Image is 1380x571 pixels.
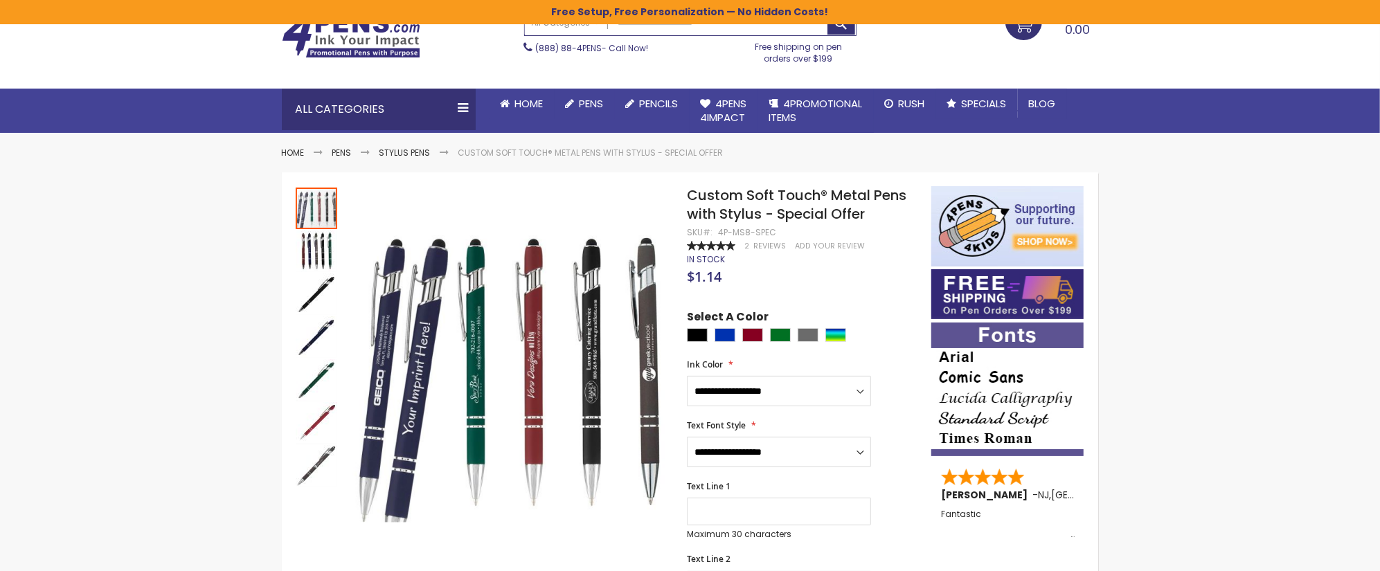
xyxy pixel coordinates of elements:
[899,96,925,111] span: Rush
[769,96,863,125] span: 4PROMOTIONAL ITEMS
[296,359,337,401] img: Custom Soft Touch® Metal Pens with Stylus - Special Offer
[795,241,865,251] a: Add Your Review
[701,96,747,125] span: 4Pens 4impact
[536,42,602,54] a: (888) 88-4PENS
[1032,488,1153,502] span: - ,
[1018,89,1067,119] a: Blog
[825,328,846,342] div: Assorted
[687,241,735,251] div: 100%
[1066,21,1091,38] span: 0.00
[332,147,352,158] a: Pens
[687,480,731,492] span: Text Line 1
[296,445,337,487] img: Custom Soft Touch® Metal Pens with Stylus - Special Offer
[555,89,615,119] a: Pens
[687,328,708,342] div: Black
[296,272,339,315] div: Custom Soft Touch® Metal Pens with Stylus - Special Offer
[1029,96,1056,111] span: Blog
[282,89,476,130] div: All Categories
[282,14,420,58] img: 4Pens Custom Pens and Promotional Products
[615,89,690,119] a: Pencils
[742,328,763,342] div: Burgundy
[687,309,769,328] span: Select A Color
[536,42,649,54] span: - Call Now!
[744,241,749,251] span: 2
[687,253,725,265] span: In stock
[640,96,679,111] span: Pencils
[1038,488,1049,502] span: NJ
[687,185,906,224] span: Custom Soft Touch® Metal Pens with Stylus - Special Offer
[931,269,1084,319] img: Free shipping on orders over $199
[687,553,731,565] span: Text Line 2
[458,147,724,158] li: Custom Soft Touch® Metal Pens with Stylus - Special Offer
[687,529,871,540] p: Maximum 30 characters
[296,186,339,229] div: Custom Soft Touch® Metal Pens with Stylus - Special Offer
[296,402,337,444] img: Custom Soft Touch® Metal Pens with Stylus - Special Offer
[758,89,874,134] a: 4PROMOTIONALITEMS
[687,254,725,265] div: Availability
[379,147,431,158] a: Stylus Pens
[352,206,669,523] img: Custom Soft Touch® Metal Pens with Stylus - Special Offer
[715,328,735,342] div: Blue
[941,488,1032,502] span: [PERSON_NAME]
[296,358,339,401] div: Custom Soft Touch® Metal Pens with Stylus - Special Offer
[798,328,818,342] div: Grey
[687,419,746,431] span: Text Font Style
[687,359,723,370] span: Ink Color
[753,241,786,251] span: Reviews
[296,316,337,358] img: Custom Soft Touch® Metal Pens with Stylus - Special Offer
[740,36,857,64] div: Free shipping on pen orders over $199
[296,401,339,444] div: Custom Soft Touch® Metal Pens with Stylus - Special Offer
[687,226,713,238] strong: SKU
[744,241,788,251] a: 2 Reviews
[687,267,722,286] span: $1.14
[874,89,936,119] a: Rush
[690,89,758,134] a: 4Pens4impact
[282,147,305,158] a: Home
[770,328,791,342] div: Green
[515,96,544,111] span: Home
[962,96,1007,111] span: Specials
[936,89,1018,119] a: Specials
[1051,488,1153,502] span: [GEOGRAPHIC_DATA]
[296,229,339,272] div: Custom Soft Touch® Metal Pens with Stylus - Special Offer
[580,96,604,111] span: Pens
[490,89,555,119] a: Home
[1266,534,1380,571] iframe: Reseñas de Clientes en Google
[296,444,337,487] div: Custom Soft Touch® Metal Pens with Stylus - Special Offer
[941,509,1075,539] div: Fantastic
[931,323,1084,456] img: font-personalization-examples
[931,186,1084,266] img: 4pens 4 kids
[296,273,337,315] img: Custom Soft Touch® Metal Pens with Stylus - Special Offer
[718,227,776,238] div: 4P-MS8-SPEC
[296,230,337,272] img: Custom Soft Touch® Metal Pens with Stylus - Special Offer
[296,315,339,358] div: Custom Soft Touch® Metal Pens with Stylus - Special Offer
